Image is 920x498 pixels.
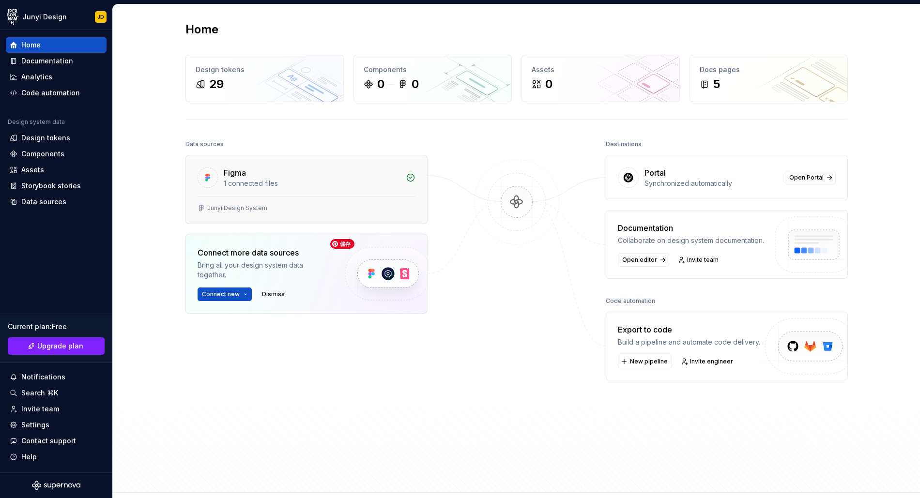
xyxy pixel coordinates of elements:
[196,65,334,75] div: Design tokens
[21,436,76,446] div: Contact support
[224,179,400,188] div: 1 connected files
[6,194,107,210] a: Data sources
[622,256,657,264] span: Open editor
[21,149,64,159] div: Components
[21,452,37,462] div: Help
[8,118,65,126] div: Design system data
[532,65,670,75] div: Assets
[198,260,328,280] div: Bring all your design system data together.
[258,287,289,301] button: Dismiss
[185,55,344,102] a: Design tokens29
[6,449,107,465] button: Help
[21,372,65,382] div: Notifications
[202,290,240,298] span: Connect new
[353,55,512,102] a: Components00
[690,55,848,102] a: Docs pages5
[185,137,224,151] div: Data sources
[185,22,218,37] h2: Home
[675,253,723,267] a: Invite team
[644,179,779,188] div: Synchronized automatically
[21,40,41,50] div: Home
[21,420,49,430] div: Settings
[678,355,737,368] a: Invite engineer
[97,13,104,21] div: JD
[6,369,107,385] button: Notifications
[606,294,655,308] div: Code automation
[618,337,760,347] div: Build a pipeline and automate code delivery.
[377,76,384,92] div: 0
[207,204,267,212] div: Junyi Design System
[21,165,44,175] div: Assets
[785,171,836,184] a: Open Portal
[2,6,110,27] button: [PERSON_NAME]Junyi DesignJD
[21,197,66,207] div: Data sources
[687,256,719,264] span: Invite team
[618,236,764,245] div: Collaborate on design system documentation.
[789,174,824,181] span: Open Portal
[330,239,354,249] span: 儲存
[6,162,107,178] a: Assets
[700,65,838,75] div: Docs pages
[6,69,107,85] a: Analytics
[224,167,246,179] div: Figma
[21,133,70,143] div: Design tokens
[21,404,59,414] div: Invite team
[7,11,18,23] div: [PERSON_NAME]
[209,76,224,92] div: 29
[8,337,105,355] a: Upgrade plan
[21,72,52,82] div: Analytics
[6,178,107,194] a: Storybook stories
[630,358,668,365] span: New pipeline
[6,37,107,53] a: Home
[21,88,80,98] div: Code automation
[6,417,107,433] a: Settings
[618,222,764,234] div: Documentation
[618,324,760,335] div: Export to code
[22,12,67,22] div: Junyi Design
[198,247,328,258] div: Connect more data sources
[6,53,107,69] a: Documentation
[21,388,58,398] div: Search ⌘K
[8,322,105,332] div: Current plan : Free
[32,481,80,490] svg: Supernova Logo
[6,433,107,449] button: Contact support
[198,287,252,301] button: Connect new
[185,155,428,224] a: Figma1 connected filesJunyi Design System
[618,355,672,368] button: New pipeline
[21,56,73,66] div: Documentation
[6,130,107,146] a: Design tokens
[37,341,83,351] span: Upgrade plan
[412,76,419,92] div: 0
[545,76,552,92] div: 0
[690,358,733,365] span: Invite engineer
[606,137,642,151] div: Destinations
[6,385,107,401] button: Search ⌘K
[618,253,669,267] a: Open editor
[262,290,285,298] span: Dismiss
[6,146,107,162] a: Components
[364,65,502,75] div: Components
[6,401,107,417] a: Invite team
[21,181,81,191] div: Storybook stories
[644,167,666,179] div: Portal
[6,85,107,101] a: Code automation
[713,76,720,92] div: 5
[521,55,680,102] a: Assets0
